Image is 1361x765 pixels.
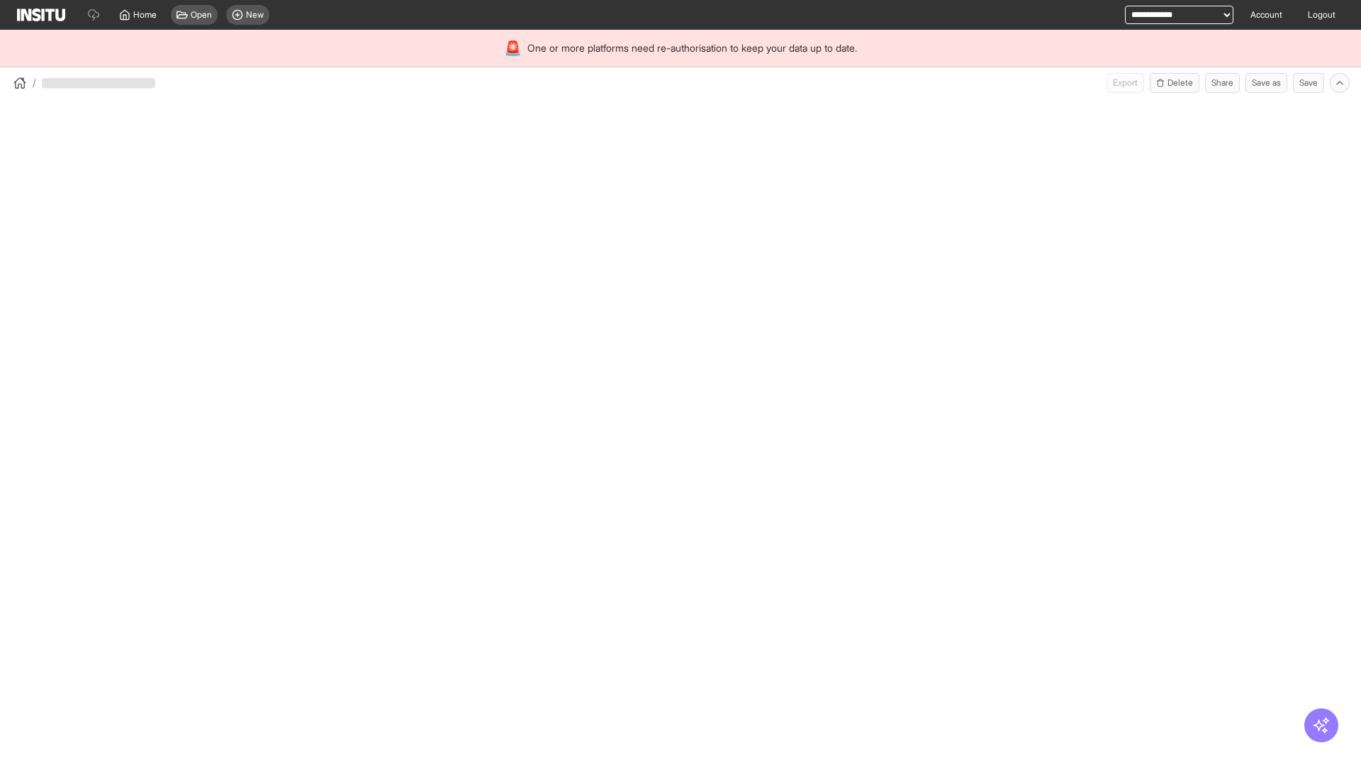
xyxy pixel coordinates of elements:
[1107,73,1144,93] button: Export
[1205,73,1240,93] button: Share
[33,76,36,90] span: /
[133,9,157,21] span: Home
[527,41,857,55] span: One or more platforms need re-authorisation to keep your data up to date.
[1150,73,1199,93] button: Delete
[1245,73,1287,93] button: Save as
[191,9,212,21] span: Open
[1293,73,1324,93] button: Save
[1107,73,1144,93] span: Can currently only export from Insights reports.
[11,74,36,91] button: /
[17,8,65,21] img: Logo
[246,9,264,21] span: New
[504,38,522,58] div: 🚨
